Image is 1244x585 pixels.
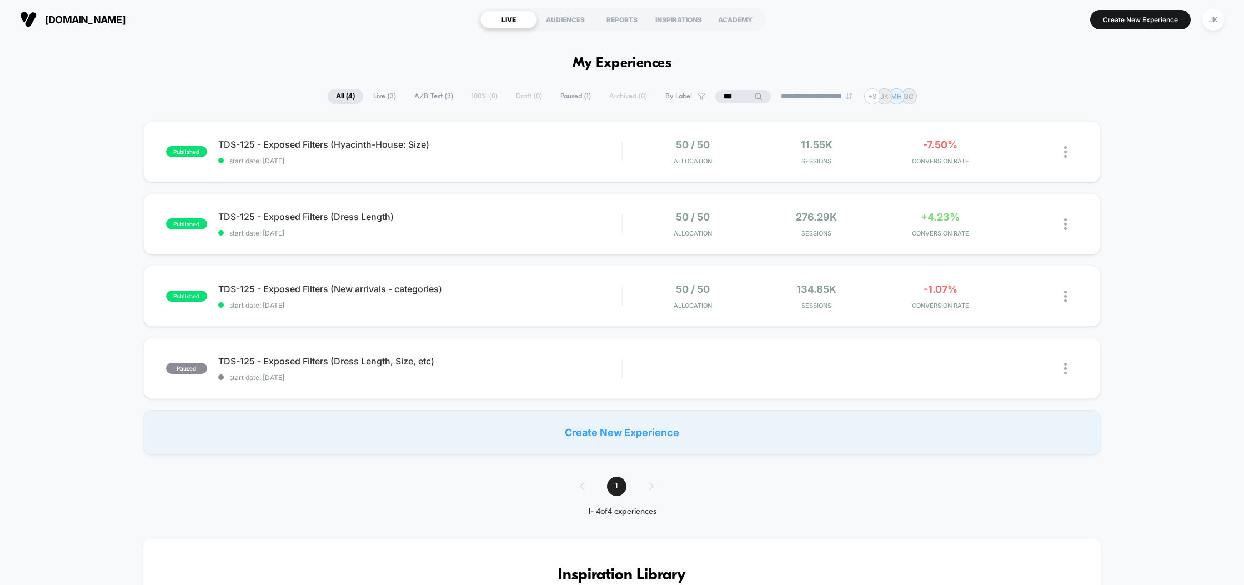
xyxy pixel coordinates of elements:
[218,356,622,367] span: TDS-125 - Exposed Filters (Dress Length, Size, etc)
[17,11,129,28] button: [DOMAIN_NAME]
[674,229,712,237] span: Allocation
[218,157,622,165] span: start date: [DATE]
[881,157,1000,165] span: CONVERSION RATE
[218,373,622,382] span: start date: [DATE]
[1064,291,1067,302] img: close
[676,283,710,295] span: 50 / 50
[758,302,876,309] span: Sessions
[881,229,1000,237] span: CONVERSION RATE
[218,283,622,294] span: TDS-125 - Exposed Filters (New arrivals - categories)
[218,301,622,309] span: start date: [DATE]
[796,283,836,295] span: 134.85k
[676,211,710,223] span: 50 / 50
[665,92,692,101] span: By Label
[846,93,852,99] img: end
[569,507,676,517] div: 1 - 4 of 4 experiences
[650,11,707,28] div: INSPIRATIONS
[45,14,126,26] span: [DOMAIN_NAME]
[218,229,622,237] span: start date: [DATE]
[1064,146,1067,158] img: close
[864,88,880,104] div: + 3
[1202,9,1224,31] div: JK
[923,139,957,151] span: -7.50%
[480,11,537,28] div: LIVE
[921,211,960,223] span: +4.23%
[707,11,764,28] div: ACADEMY
[166,363,207,374] span: paused
[607,477,626,496] span: 1
[166,291,207,302] span: published
[674,157,712,165] span: Allocation
[796,211,837,223] span: 276.29k
[676,139,710,151] span: 50 / 50
[891,92,902,101] p: MH
[880,92,889,101] p: JK
[218,139,622,150] span: TDS-125 - Exposed Filters (Hyacinth-House: Size)
[177,567,1068,584] h3: Inspiration Library
[218,211,622,222] span: TDS-125 - Exposed Filters (Dress Length)
[537,11,594,28] div: AUDIENCES
[924,283,957,295] span: -1.07%
[1064,218,1067,230] img: close
[674,302,712,309] span: Allocation
[20,11,37,28] img: Visually logo
[365,89,404,104] span: Live ( 3 )
[1090,10,1191,29] button: Create New Experience
[801,139,832,151] span: 11.55k
[573,56,672,72] h1: My Experiences
[881,302,1000,309] span: CONVERSION RATE
[166,146,207,157] span: published
[552,89,599,104] span: Paused ( 1 )
[143,410,1101,454] div: Create New Experience
[1199,8,1227,31] button: JK
[1064,363,1067,374] img: close
[904,92,914,101] p: GC
[406,89,462,104] span: A/B Test ( 3 )
[166,218,207,229] span: published
[328,89,363,104] span: All ( 4 )
[758,229,876,237] span: Sessions
[758,157,876,165] span: Sessions
[594,11,650,28] div: REPORTS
